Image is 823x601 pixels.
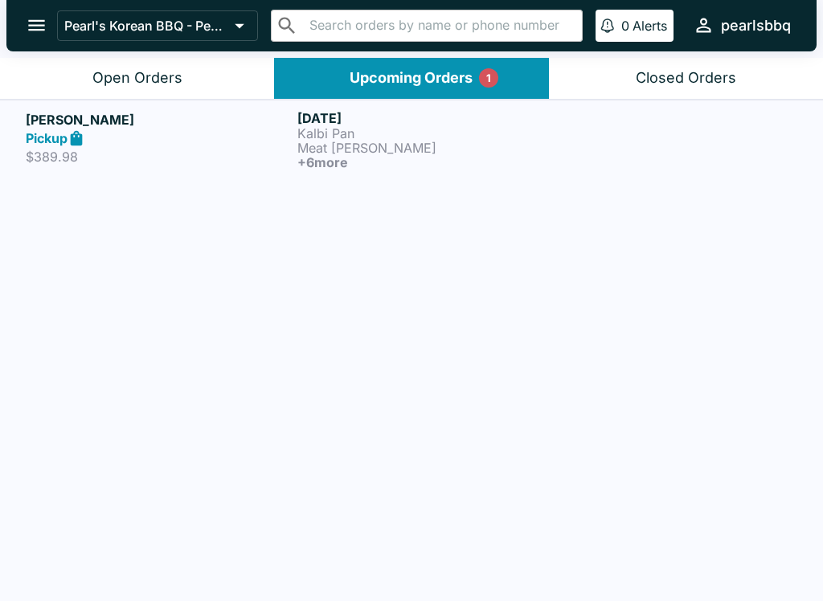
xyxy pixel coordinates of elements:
button: open drawer [16,5,57,46]
button: pearlsbbq [686,8,797,43]
div: Closed Orders [636,69,736,88]
button: Pearl's Korean BBQ - Pearlridge [57,10,258,41]
div: Upcoming Orders [350,69,473,88]
div: Open Orders [92,69,182,88]
p: 0 [621,18,629,34]
p: Alerts [633,18,667,34]
p: Pearl's Korean BBQ - Pearlridge [64,18,228,34]
strong: Pickup [26,130,68,146]
h6: [DATE] [297,110,563,126]
h6: + 6 more [297,155,563,170]
h5: [PERSON_NAME] [26,110,291,129]
input: Search orders by name or phone number [305,14,575,37]
div: pearlsbbq [721,16,791,35]
p: Kalbi Pan [297,126,563,141]
p: Meat [PERSON_NAME] [297,141,563,155]
p: 1 [486,70,491,86]
p: $389.98 [26,149,291,165]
